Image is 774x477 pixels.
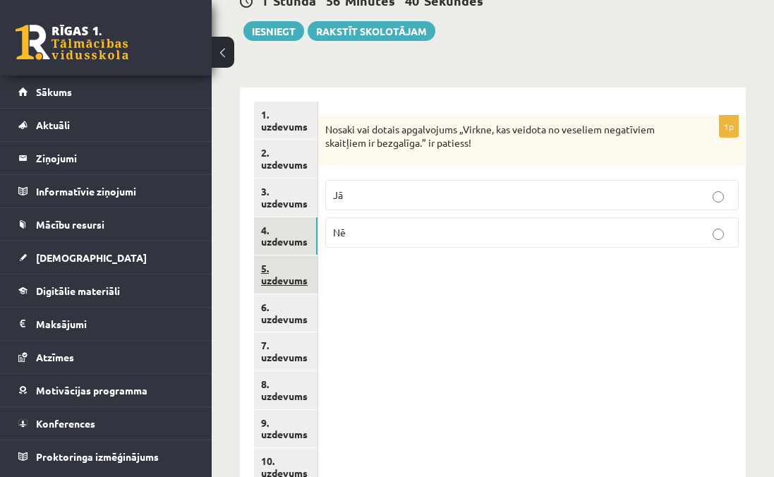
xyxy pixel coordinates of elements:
a: Aktuāli [18,109,194,141]
p: 1p [719,115,739,138]
a: Rīgas 1. Tālmācības vidusskola [16,25,128,60]
span: Jā [333,188,343,201]
a: Rakstīt skolotājam [308,21,435,41]
a: 2. uzdevums [254,140,318,178]
input: Jā [713,191,724,203]
legend: Informatīvie ziņojumi [36,175,194,207]
a: 6. uzdevums [254,294,318,332]
a: [DEMOGRAPHIC_DATA] [18,241,194,274]
span: Digitālie materiāli [36,284,120,297]
a: Atzīmes [18,341,194,373]
span: Sākums [36,85,72,98]
a: 8. uzdevums [254,371,318,409]
a: Sākums [18,76,194,108]
p: Nosaki vai dotais apgalvojums „Virkne, kas veidota no veseliem negatīviem skaitļiem ir bezgalīga.... [325,123,668,150]
a: Proktoringa izmēģinājums [18,440,194,473]
span: Nē [333,226,346,238]
a: Konferences [18,407,194,440]
a: 9. uzdevums [254,410,318,448]
span: [DEMOGRAPHIC_DATA] [36,251,147,264]
span: Atzīmes [36,351,74,363]
legend: Ziņojumi [36,142,194,174]
legend: Maksājumi [36,308,194,340]
a: Informatīvie ziņojumi [18,175,194,207]
span: Motivācijas programma [36,384,147,397]
a: Digitālie materiāli [18,274,194,307]
a: Motivācijas programma [18,374,194,406]
span: Konferences [36,417,95,430]
a: Maksājumi [18,308,194,340]
a: 3. uzdevums [254,179,318,217]
a: 4. uzdevums [254,217,318,255]
span: Aktuāli [36,119,70,131]
a: Mācību resursi [18,208,194,241]
span: Proktoringa izmēģinājums [36,450,159,463]
input: Nē [713,229,724,240]
span: Mācību resursi [36,218,104,231]
a: 1. uzdevums [254,102,318,140]
a: 5. uzdevums [254,255,318,294]
a: 7. uzdevums [254,332,318,370]
a: Ziņojumi [18,142,194,174]
button: Iesniegt [243,21,304,41]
